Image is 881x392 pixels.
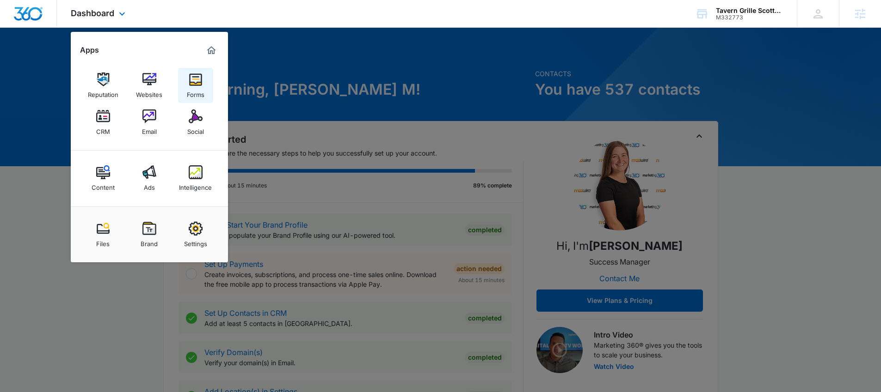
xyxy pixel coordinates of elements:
[96,235,110,247] div: Files
[136,86,162,98] div: Websites
[86,68,121,103] a: Reputation
[92,179,115,191] div: Content
[132,68,167,103] a: Websites
[187,86,204,98] div: Forms
[178,105,213,140] a: Social
[142,123,157,135] div: Email
[187,123,204,135] div: Social
[178,68,213,103] a: Forms
[184,235,207,247] div: Settings
[144,179,155,191] div: Ads
[716,7,783,14] div: account name
[88,86,118,98] div: Reputation
[86,161,121,196] a: Content
[96,123,110,135] div: CRM
[178,161,213,196] a: Intelligence
[204,43,219,58] a: Marketing 360® Dashboard
[179,179,212,191] div: Intelligence
[86,105,121,140] a: CRM
[178,217,213,252] a: Settings
[716,14,783,21] div: account id
[132,161,167,196] a: Ads
[71,8,114,18] span: Dashboard
[80,46,99,54] h2: Apps
[86,217,121,252] a: Files
[132,105,167,140] a: Email
[141,235,158,247] div: Brand
[132,217,167,252] a: Brand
